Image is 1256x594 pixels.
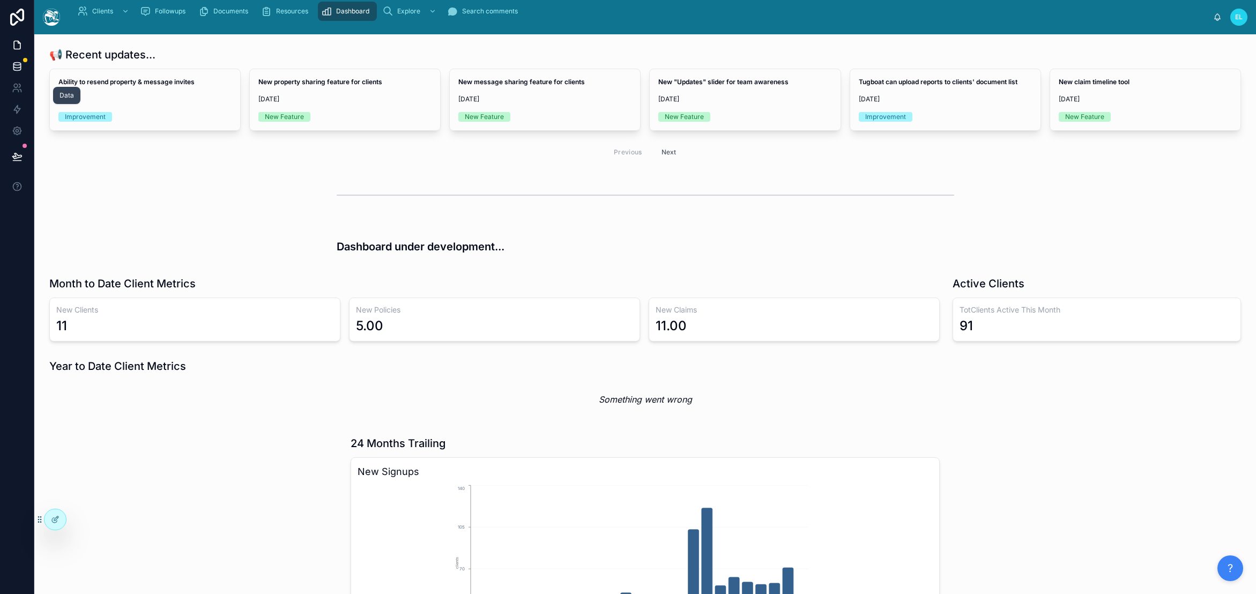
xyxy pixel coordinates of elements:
button: ? [1217,555,1243,581]
a: Resources [258,2,316,21]
strong: New message sharing feature for clients [458,78,585,86]
a: New "Updates" slider for team awareness[DATE]New Feature [649,69,841,131]
span: [DATE] [1059,95,1232,103]
span: [DATE] [859,95,1032,103]
h3: New Claims [656,305,933,315]
a: Dashboard [318,2,377,21]
strong: Tugboat can upload reports to clients' document list [859,78,1017,86]
h1: Month to Date Client Metrics [49,276,196,291]
span: Explore [397,7,420,16]
span: [DATE] [258,95,432,103]
span: Dashboard [336,7,369,16]
tspan: clients [455,557,459,569]
span: Documents [213,7,248,16]
div: New Feature [465,112,504,122]
h3: New Clients [56,305,333,315]
div: 11 [56,317,67,335]
a: Search comments [444,2,525,21]
span: [DATE] [458,95,631,103]
em: Something went wrong [599,393,692,406]
a: New message sharing feature for clients[DATE]New Feature [449,69,641,131]
tspan: 70 [459,566,465,571]
div: 5.00 [356,317,383,335]
div: New Feature [265,112,304,122]
h3: TotClients Active This Month [960,305,1234,315]
div: Improvement [65,112,106,122]
h1: Year to Date Client Metrics [49,359,186,374]
span: Clients [92,7,113,16]
h1: 📢 Recent updates... [49,47,155,62]
a: Clients [74,2,135,21]
div: 91 [960,317,973,335]
strong: Ability to resend property & message invites [58,78,195,86]
strong: New claim timeline tool [1059,78,1129,86]
strong: New "Updates" slider for team awareness [658,78,789,86]
span: EL [1235,13,1243,21]
div: New Feature [1065,112,1104,122]
tspan: 140 [458,486,465,491]
strong: New property sharing feature for clients [258,78,382,86]
a: New claim timeline tool[DATE]New Feature [1050,69,1241,131]
div: 11.00 [656,317,687,335]
h3: Dashboard under development... [337,239,954,255]
h1: Active Clients [953,276,1024,291]
a: Tugboat can upload reports to clients' document list[DATE]Improvement [850,69,1041,131]
div: Improvement [865,112,906,122]
span: [DATE] [58,95,232,103]
a: Explore [379,2,442,21]
img: App logo [43,9,60,26]
span: Followups [155,7,185,16]
h3: New Policies [356,305,633,315]
a: New property sharing feature for clients[DATE]New Feature [249,69,441,131]
span: [DATE] [658,95,831,103]
div: Data [60,91,74,100]
div: New Feature [665,112,704,122]
button: Next [654,144,684,160]
span: Resources [276,7,308,16]
span: Search comments [462,7,518,16]
tspan: 105 [458,524,465,530]
a: Ability to resend property & message invites[DATE]Improvement [49,69,241,131]
a: Documents [195,2,256,21]
h3: New Signups [358,464,933,479]
a: Followups [137,2,193,21]
h1: 24 Months Trailing [351,436,445,451]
